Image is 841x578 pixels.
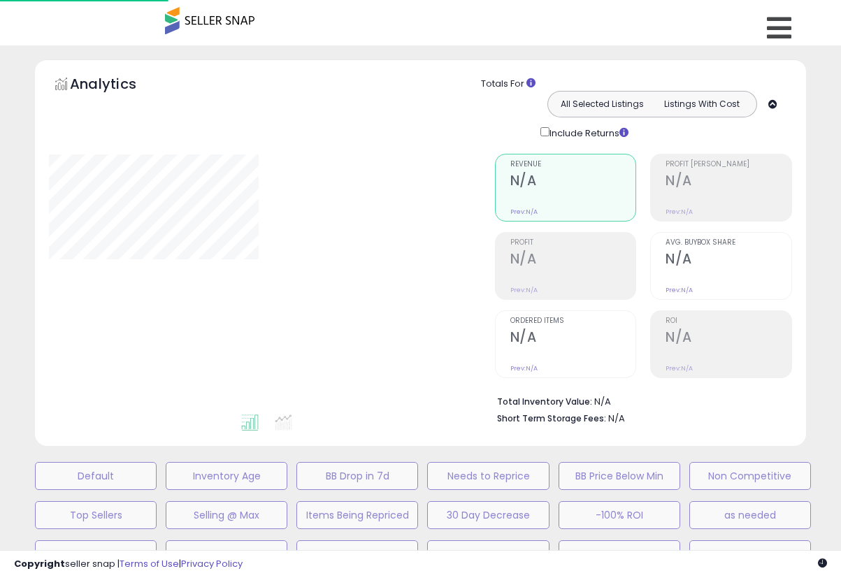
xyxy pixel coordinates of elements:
[120,557,179,570] a: Terms of Use
[666,364,693,373] small: Prev: N/A
[35,540,157,568] button: BB Below min Special
[666,239,791,247] span: Avg. Buybox Share
[689,540,811,568] button: BBBM 61-90
[296,462,418,490] button: BB Drop in 7d
[510,329,636,348] h2: N/A
[652,95,752,113] button: Listings With Cost
[666,286,693,294] small: Prev: N/A
[296,540,418,568] button: BBBM >10 NO Velocity
[166,540,287,568] button: BBBM < 10
[427,501,549,529] button: 30 Day Decrease
[296,501,418,529] button: Items Being Repriced
[510,161,636,168] span: Revenue
[530,124,645,140] div: Include Returns
[510,173,636,192] h2: N/A
[427,540,549,568] button: BBBM 31-60
[497,412,606,424] b: Short Term Storage Fees:
[510,317,636,325] span: Ordered Items
[427,462,549,490] button: Needs to Reprice
[14,558,243,571] div: seller snap | |
[14,557,65,570] strong: Copyright
[559,462,680,490] button: BB Price Below Min
[510,286,538,294] small: Prev: N/A
[181,557,243,570] a: Privacy Policy
[666,208,693,216] small: Prev: N/A
[510,208,538,216] small: Prev: N/A
[689,462,811,490] button: Non Competitive
[666,329,791,348] h2: N/A
[481,78,796,91] div: Totals For
[666,173,791,192] h2: N/A
[35,501,157,529] button: Top Sellers
[666,161,791,168] span: Profit [PERSON_NAME]
[510,239,636,247] span: Profit
[497,392,782,409] li: N/A
[666,317,791,325] span: ROI
[666,251,791,270] h2: N/A
[689,501,811,529] button: as needed
[510,251,636,270] h2: N/A
[559,540,680,568] button: BBBM > 500
[608,412,625,425] span: N/A
[70,74,164,97] h5: Analytics
[510,364,538,373] small: Prev: N/A
[35,462,157,490] button: Default
[497,396,592,407] b: Total Inventory Value:
[552,95,652,113] button: All Selected Listings
[166,501,287,529] button: Selling @ Max
[559,501,680,529] button: -100% ROI
[166,462,287,490] button: Inventory Age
